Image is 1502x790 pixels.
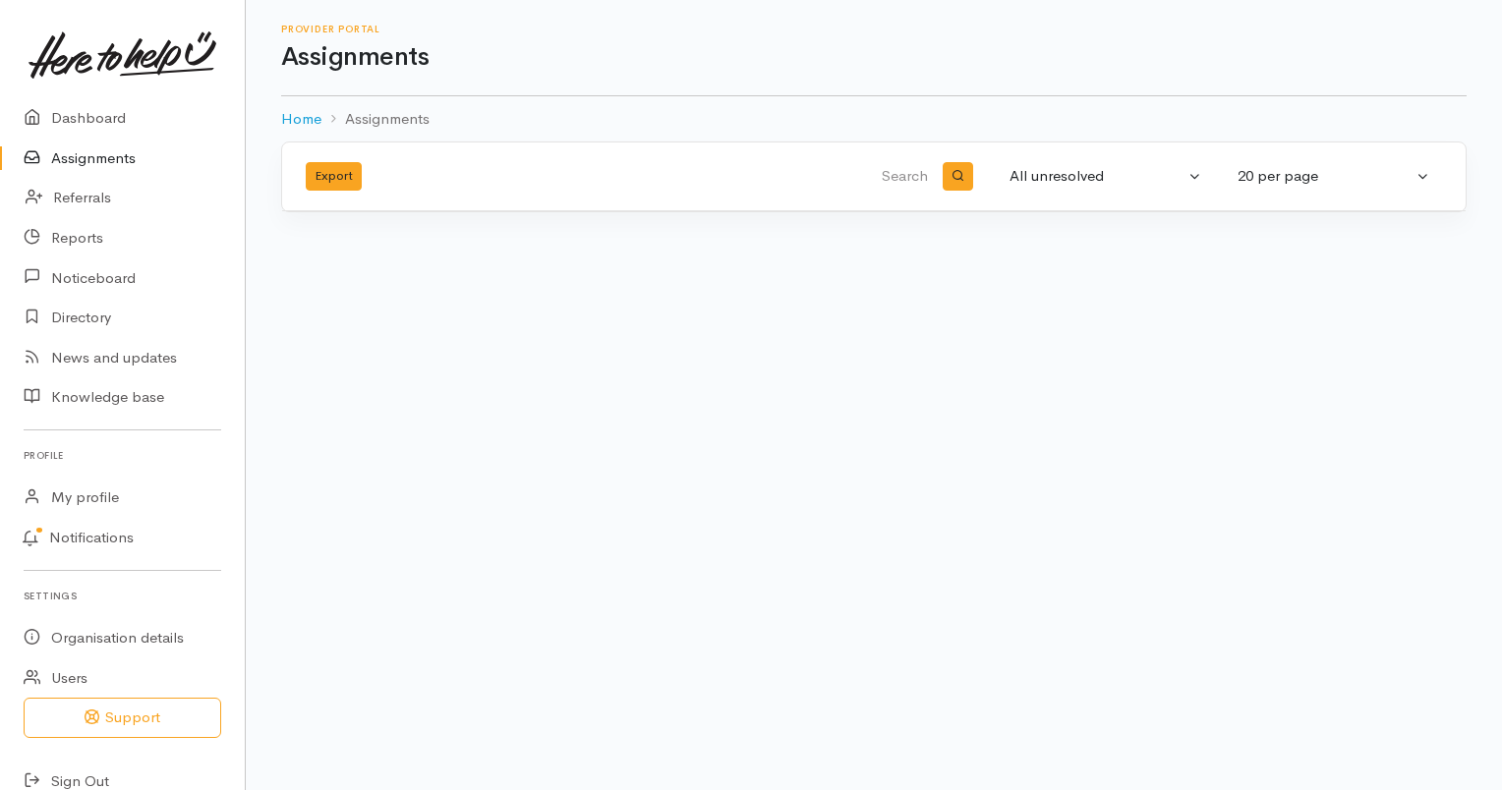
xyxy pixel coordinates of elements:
h6: Profile [24,442,221,469]
div: 20 per page [1238,165,1413,188]
li: Assignments [321,108,430,131]
button: Support [24,698,221,738]
h6: Settings [24,583,221,609]
button: Export [306,162,362,191]
button: All unresolved [998,157,1214,196]
div: All unresolved [1010,165,1184,188]
input: Search [652,153,932,200]
h1: Assignments [281,43,1467,72]
h6: Provider Portal [281,24,1467,34]
button: 20 per page [1226,157,1442,196]
nav: breadcrumb [281,96,1467,142]
a: Home [281,108,321,131]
